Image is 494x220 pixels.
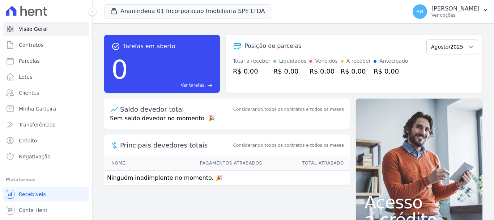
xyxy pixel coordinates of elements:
span: east [207,83,213,88]
a: Recebíveis [3,187,89,202]
span: Minha Carteira [19,105,56,112]
span: Ver tarefas [181,82,204,88]
a: Ver tarefas east [131,82,213,88]
a: Negativação [3,149,89,164]
span: Acesso [365,194,474,211]
span: Visão Geral [19,25,48,33]
a: Clientes [3,86,89,100]
a: Transferências [3,117,89,132]
span: Considerando todos os contratos e todos os meses [233,142,344,149]
a: Lotes [3,70,89,84]
a: Parcelas [3,54,89,68]
span: Lotes [19,73,33,80]
span: Principais devedores totais [120,140,232,150]
div: Considerando todos os contratos e todos os meses [233,106,344,113]
button: RR [PERSON_NAME] Ver opções [407,1,494,22]
div: Saldo devedor total [120,104,232,114]
a: Contratos [3,38,89,52]
span: Tarefas em aberto [123,42,175,51]
div: 0 [111,51,128,88]
a: Crédito [3,133,89,148]
p: Ver opções [431,12,480,18]
span: RR [416,9,423,14]
div: Liquidados [279,57,307,65]
span: Transferências [19,121,55,128]
th: Pagamentos Atrasados [148,156,262,171]
span: Negativação [19,153,51,160]
button: Ananindeua 01 Incorporacao Imobiliaria SPE LTDA [104,4,271,18]
div: R$ 0,00 [273,66,307,76]
div: Plataformas [6,175,86,184]
p: [PERSON_NAME] [431,5,480,12]
div: R$ 0,00 [309,66,337,76]
span: Clientes [19,89,39,96]
td: Ninguém inadimplente no momento. 🎉 [104,171,350,186]
span: task_alt [111,42,120,51]
div: Antecipado [379,57,408,65]
a: Conta Hent [3,203,89,217]
a: Visão Geral [3,22,89,36]
span: Conta Hent [19,207,47,214]
span: Recebíveis [19,191,46,198]
div: R$ 0,00 [233,66,271,76]
div: Vencidos [315,57,337,65]
div: Posição de parcelas [244,42,302,50]
div: R$ 0,00 [374,66,408,76]
span: Parcelas [19,57,40,65]
a: Minha Carteira [3,101,89,116]
th: Nome [104,156,148,171]
th: Total Atrasado [263,156,350,171]
div: Total a receber [233,57,271,65]
span: Crédito [19,137,37,144]
div: A receber [346,57,371,65]
p: Sem saldo devedor no momento. 🎉 [104,114,350,129]
span: Contratos [19,41,43,49]
div: R$ 0,00 [341,66,371,76]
